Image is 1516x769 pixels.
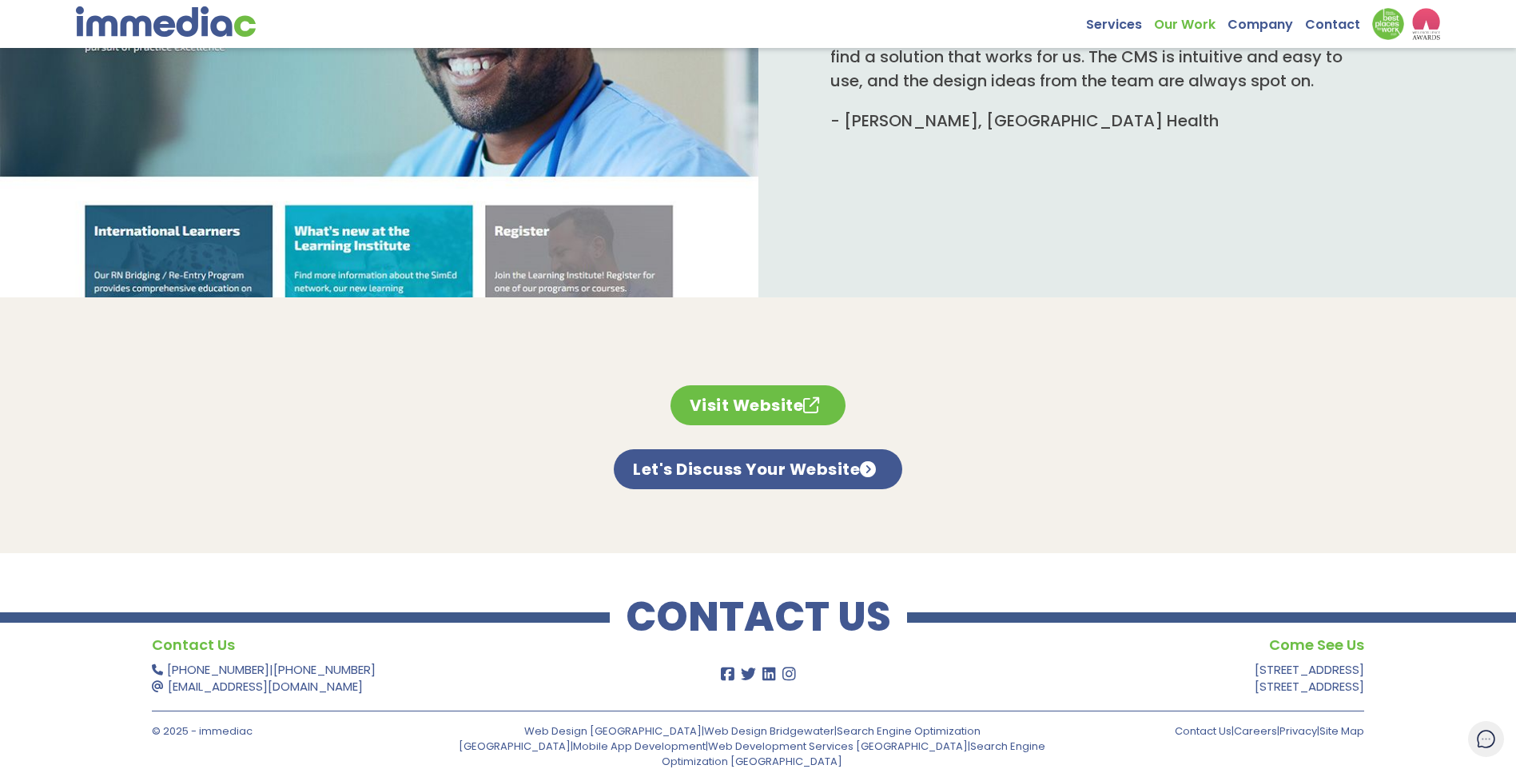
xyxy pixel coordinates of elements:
[455,723,1049,769] p: | | | | |
[168,678,363,695] a: [EMAIL_ADDRESS][DOMAIN_NAME]
[871,633,1364,657] h4: Come See Us
[614,449,902,489] a: Let's Discuss Your Website
[524,723,702,739] a: Web Design [GEOGRAPHIC_DATA]
[1086,8,1154,33] a: Services
[1412,8,1440,40] img: logo2_wea_nobg.webp
[1255,661,1364,695] a: [STREET_ADDRESS][STREET_ADDRESS]
[1279,723,1317,739] a: Privacy
[670,385,846,425] a: Visit Website
[459,723,981,754] a: Search Engine Optimization [GEOGRAPHIC_DATA]
[1319,723,1364,739] a: Site Map
[1154,8,1228,33] a: Our Work
[573,739,706,754] a: Mobile App Development
[708,739,968,754] a: Web Development Services [GEOGRAPHIC_DATA]
[1305,8,1372,33] a: Contact
[1228,8,1305,33] a: Company
[704,723,834,739] a: Web Design Bridgewater
[76,6,256,37] img: immediac
[610,601,907,633] h2: CONTACT US
[152,661,645,695] p: |
[273,661,376,678] a: [PHONE_NUMBER]
[1175,723,1232,739] a: Contact Us
[152,723,443,739] p: © 2025 - immediac
[152,633,645,657] h4: Contact Us
[167,661,269,678] a: [PHONE_NUMBER]
[662,739,1045,769] a: Search Engine Optimization [GEOGRAPHIC_DATA]
[830,109,1365,133] p: - [PERSON_NAME], [GEOGRAPHIC_DATA] Health
[1234,723,1277,739] a: Careers
[1073,723,1364,739] p: | | |
[1372,8,1404,40] img: Down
